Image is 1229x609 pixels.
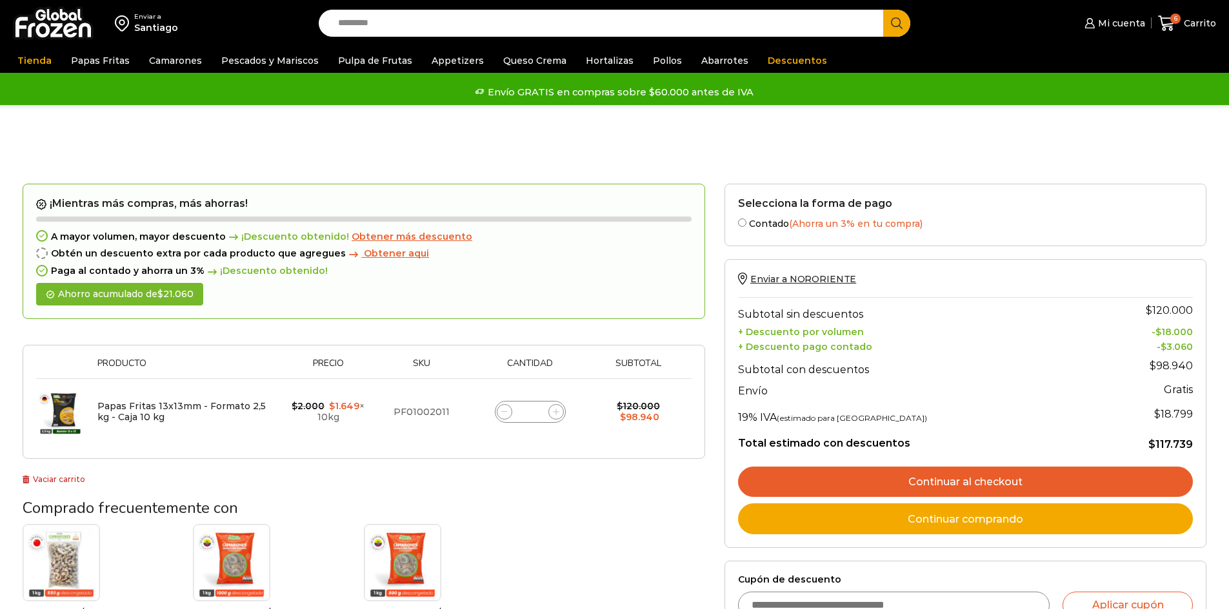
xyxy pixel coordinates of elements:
span: Carrito [1181,17,1216,30]
a: Pollos [646,48,688,73]
span: 18.799 [1154,408,1193,420]
img: address-field-icon.svg [115,12,134,34]
bdi: 98.940 [1150,360,1193,372]
bdi: 117.739 [1148,438,1193,450]
th: Cantidad [469,358,592,378]
a: Hortalizas [579,48,640,73]
a: Papas Fritas [65,48,136,73]
span: $ [1161,341,1166,353]
div: Santiago [134,21,178,34]
bdi: 98.940 [620,411,659,423]
input: Product quantity [521,403,539,421]
a: Obtener aqui [346,248,429,259]
th: Subtotal [592,358,685,378]
a: Vaciar carrito [23,474,85,484]
th: + Descuento pago contado [738,338,1095,353]
th: Total estimado con descuentos [738,427,1095,451]
span: Obtener aqui [364,247,429,259]
span: Mi cuenta [1095,17,1145,30]
bdi: 120.000 [1146,304,1193,316]
span: $ [329,400,335,412]
div: A mayor volumen, mayor descuento [36,231,692,242]
span: Enviar a NORORIENTE [750,273,856,285]
th: Subtotal sin descuentos [738,298,1095,324]
a: Obtener más descuento [352,231,472,242]
bdi: 18.000 [1155,326,1193,338]
span: $ [1148,438,1155,450]
td: - [1095,324,1193,338]
span: $ [292,400,297,412]
td: × 10kg [283,378,374,445]
span: (Ahorra un 3% en tu compra) [789,218,923,229]
span: $ [1150,360,1156,372]
th: Producto [91,358,283,378]
span: 6 [1170,14,1181,24]
a: Pulpa de Frutas [332,48,419,73]
span: $ [617,400,623,412]
th: 19% IVA [738,401,1095,427]
a: Mi cuenta [1081,10,1144,36]
bdi: 2.000 [292,400,325,412]
a: Tienda [11,48,58,73]
div: Ahorro acumulado de [36,283,203,305]
h2: Selecciona la forma de pago [738,197,1193,209]
small: (estimado para [GEOGRAPHIC_DATA]) [777,413,927,423]
td: - [1095,338,1193,353]
a: Appetizers [425,48,490,73]
th: Precio [283,358,374,378]
th: + Descuento por volumen [738,324,1095,338]
span: $ [620,411,626,423]
a: Descuentos [761,48,834,73]
span: Obtener más descuento [352,231,472,242]
td: PF01002011 [374,378,469,445]
strong: Gratis [1164,383,1193,396]
bdi: 120.000 [617,400,660,412]
span: $ [1154,408,1161,420]
th: Sku [374,358,469,378]
span: ¡Descuento obtenido! [226,231,349,242]
span: $ [157,288,163,300]
a: Abarrotes [695,48,755,73]
bdi: 3.060 [1161,341,1193,353]
label: Cupón de descuento [738,574,1193,585]
label: Contado [738,216,1193,229]
a: 6 Carrito [1158,8,1216,39]
th: Subtotal con descuentos [738,353,1095,379]
span: $ [1155,326,1161,338]
button: Search button [883,10,910,37]
span: Comprado frecuentemente con [23,498,238,518]
a: Papas Fritas 13x13mm - Formato 2,5 kg - Caja 10 kg [97,400,266,423]
input: Contado(Ahorra un 3% en tu compra) [738,218,746,227]
bdi: 1.649 [329,400,359,412]
h2: ¡Mientras más compras, más ahorras! [36,197,692,210]
div: Enviar a [134,12,178,21]
a: Queso Crema [497,48,573,73]
th: Envío [738,379,1095,401]
a: Camarones [143,48,208,73]
bdi: 21.060 [157,288,194,300]
div: Paga al contado y ahorra un 3% [36,266,692,276]
div: Obtén un descuento extra por cada producto que agregues [36,248,692,259]
a: Continuar al checkout [738,467,1193,498]
a: Continuar comprando [738,503,1193,534]
a: Enviar a NORORIENTE [738,273,856,285]
a: Pescados y Mariscos [215,48,325,73]
span: ¡Descuento obtenido! [205,266,328,276]
span: $ [1146,304,1152,316]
